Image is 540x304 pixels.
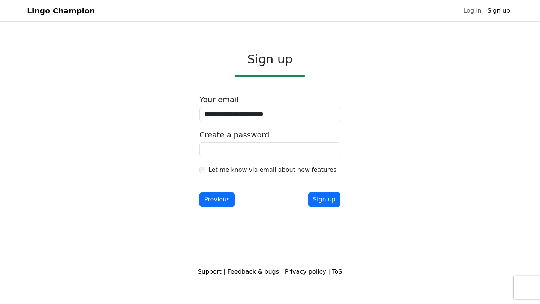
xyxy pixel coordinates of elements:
[208,165,336,174] label: Let me know via email about new features
[332,268,342,275] a: ToS
[199,192,235,207] button: Previous
[27,3,95,18] a: Lingo Champion
[227,268,279,275] a: Feedback & bugs
[199,95,238,104] label: Your email
[460,3,484,18] a: Log in
[199,52,340,66] h2: Sign up
[198,268,222,275] a: Support
[199,130,269,139] label: Create a password
[484,3,513,18] a: Sign up
[308,192,340,207] button: Sign up
[22,267,517,276] div: | | |
[285,268,326,275] a: Privacy policy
